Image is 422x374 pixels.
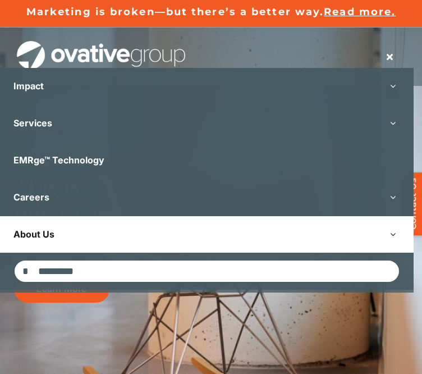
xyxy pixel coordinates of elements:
span: Services [13,117,52,129]
nav: Menu [374,45,405,68]
button: Open submenu of About Us [372,216,414,253]
button: Open submenu of Impact [372,68,414,104]
span: Careers [13,191,49,203]
span: About Us [13,229,54,240]
a: Marketing is broken—but there’s a better way. [26,6,324,18]
input: Search... [13,259,400,283]
span: EMRge™ Technology [13,154,104,166]
span: Impact [13,80,44,92]
a: OG_Full_horizontal_WHT [17,40,185,51]
input: Search [13,259,37,283]
span: Learn More [36,283,86,294]
button: Open submenu of Services [372,105,414,142]
button: Open submenu of Careers [372,179,414,216]
a: Read more. [324,6,396,18]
